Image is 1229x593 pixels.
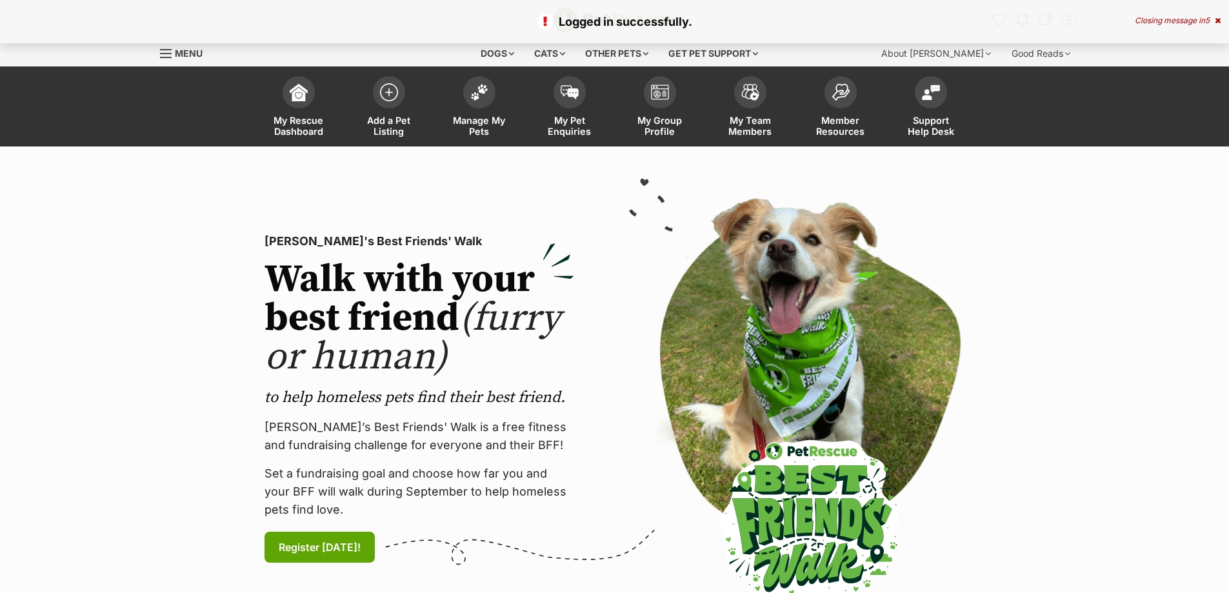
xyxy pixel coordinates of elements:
[886,70,976,146] a: Support Help Desk
[344,70,434,146] a: Add a Pet Listing
[470,84,488,101] img: manage-my-pets-icon-02211641906a0b7f246fdf0571729dbe1e7629f14944591b6c1af311fb30b64b.svg
[290,83,308,101] img: dashboard-icon-eb2f2d2d3e046f16d808141f083e7271f6b2e854fb5c12c21221c1fb7104beca.svg
[659,41,767,66] div: Get pet support
[902,115,960,137] span: Support Help Desk
[1003,41,1079,66] div: Good Reads
[832,83,850,101] img: member-resources-icon-8e73f808a243e03378d46382f2149f9095a855e16c252ad45f914b54edf8863c.svg
[265,261,574,377] h2: Walk with your best friend
[705,70,795,146] a: My Team Members
[265,418,574,454] p: [PERSON_NAME]’s Best Friends' Walk is a free fitness and fundraising challenge for everyone and t...
[615,70,705,146] a: My Group Profile
[721,115,779,137] span: My Team Members
[279,539,361,555] span: Register [DATE]!
[922,85,940,100] img: help-desk-icon-fdf02630f3aa405de69fd3d07c3f3aa587a6932b1a1747fa1d2bba05be0121f9.svg
[561,85,579,99] img: pet-enquiries-icon-7e3ad2cf08bfb03b45e93fb7055b45f3efa6380592205ae92323e6603595dc1f.svg
[380,83,398,101] img: add-pet-listing-icon-0afa8454b4691262ce3f59096e99ab1cd57d4a30225e0717b998d2c9b9846f56.svg
[265,532,375,563] a: Register [DATE]!
[160,41,212,64] a: Menu
[265,232,574,250] p: [PERSON_NAME]'s Best Friends' Walk
[651,85,669,100] img: group-profile-icon-3fa3cf56718a62981997c0bc7e787c4b2cf8bcc04b72c1350f741eb67cf2f40e.svg
[434,70,525,146] a: Manage My Pets
[175,48,203,59] span: Menu
[631,115,689,137] span: My Group Profile
[795,70,886,146] a: Member Resources
[360,115,418,137] span: Add a Pet Listing
[576,41,657,66] div: Other pets
[265,465,574,519] p: Set a fundraising goal and choose how far you and your BFF will walk during September to help hom...
[270,115,328,137] span: My Rescue Dashboard
[812,115,870,137] span: Member Resources
[265,387,574,408] p: to help homeless pets find their best friend.
[741,84,759,101] img: team-members-icon-5396bd8760b3fe7c0b43da4ab00e1e3bb1a5d9ba89233759b79545d2d3fc5d0d.svg
[254,70,344,146] a: My Rescue Dashboard
[872,41,1000,66] div: About [PERSON_NAME]
[265,294,561,381] span: (furry or human)
[450,115,508,137] span: Manage My Pets
[472,41,523,66] div: Dogs
[525,41,574,66] div: Cats
[525,70,615,146] a: My Pet Enquiries
[541,115,599,137] span: My Pet Enquiries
